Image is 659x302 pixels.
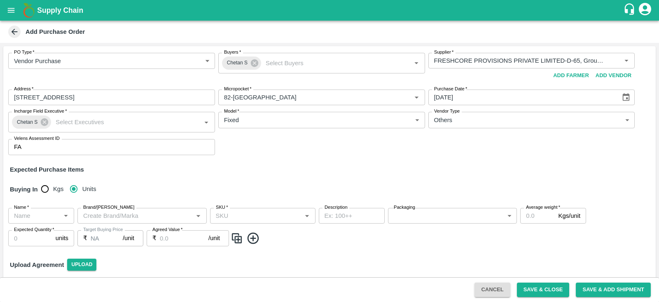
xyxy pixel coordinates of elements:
[201,117,212,127] button: Open
[67,259,96,271] span: Upload
[623,3,638,18] div: customer-support
[411,92,422,103] button: Open
[224,86,252,92] label: Micropocket
[394,204,415,211] label: Packaging
[222,59,252,67] span: Chetan S
[434,86,467,92] label: Purchase Date
[160,230,208,246] input: 0.0
[80,210,191,221] input: Create Brand/Marka
[474,283,510,297] button: Cancel
[526,204,560,211] label: Average weight
[152,234,157,243] p: ₹
[21,2,37,19] img: logo
[41,181,103,197] div: buying_in
[213,210,299,221] input: SKU
[14,204,29,211] label: Name
[83,204,134,211] label: Brand/[PERSON_NAME]
[592,68,635,83] button: Add Vendor
[411,58,422,68] button: Open
[123,234,134,243] p: /unit
[7,181,41,198] h6: Buying In
[14,226,54,233] label: Expected Quantity
[37,6,83,14] b: Supply Chain
[301,210,312,221] button: Open
[14,49,35,56] label: PO Type
[208,234,220,243] p: /unit
[434,108,460,115] label: Vendor Type
[8,90,215,105] input: Address
[26,28,85,35] b: Add Purchase Order
[621,55,632,66] button: Open
[52,117,188,127] input: Select Executives
[559,211,581,220] p: Kgs/unit
[37,5,623,16] a: Supply Chain
[8,230,52,246] input: 0
[517,283,570,297] button: Save & Close
[428,90,615,105] input: Select Date
[14,142,21,151] p: FA
[14,57,61,66] p: Vendor Purchase
[53,184,64,193] span: Kgs
[216,204,228,211] label: SKU
[14,86,33,92] label: Address
[262,58,398,68] input: Select Buyers
[224,49,241,56] label: Buyers
[431,55,608,66] input: Select Supplier
[10,166,84,173] strong: Expected Purchase Items
[152,226,182,233] label: Agreed Value
[56,234,68,243] p: units
[638,2,652,19] div: account of current user
[550,68,592,83] button: Add Farmer
[14,108,67,115] label: Incharge Field Executive
[520,208,555,224] input: 0.0
[222,57,261,70] div: Chetan S
[10,262,64,268] strong: Upload Agreement
[91,230,123,246] input: 0.0
[83,226,123,233] label: Target Buying Price
[83,234,87,243] p: ₹
[82,184,96,193] span: Units
[224,116,239,125] p: Fixed
[618,90,634,105] button: Choose date, selected date is Sep 9, 2025
[193,210,203,221] button: Open
[12,118,42,127] span: Chetan S
[434,116,453,125] p: Others
[2,1,21,20] button: open drawer
[11,210,58,221] input: Name
[221,92,398,103] input: Micropocket
[224,108,239,115] label: Model
[61,210,71,221] button: Open
[325,204,348,211] label: Description
[12,116,51,129] div: Chetan S
[231,231,243,245] img: CloneIcon
[576,283,651,297] button: Save & Add Shipment
[14,135,60,142] label: Velens Assessment ID
[434,49,453,56] label: Supplier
